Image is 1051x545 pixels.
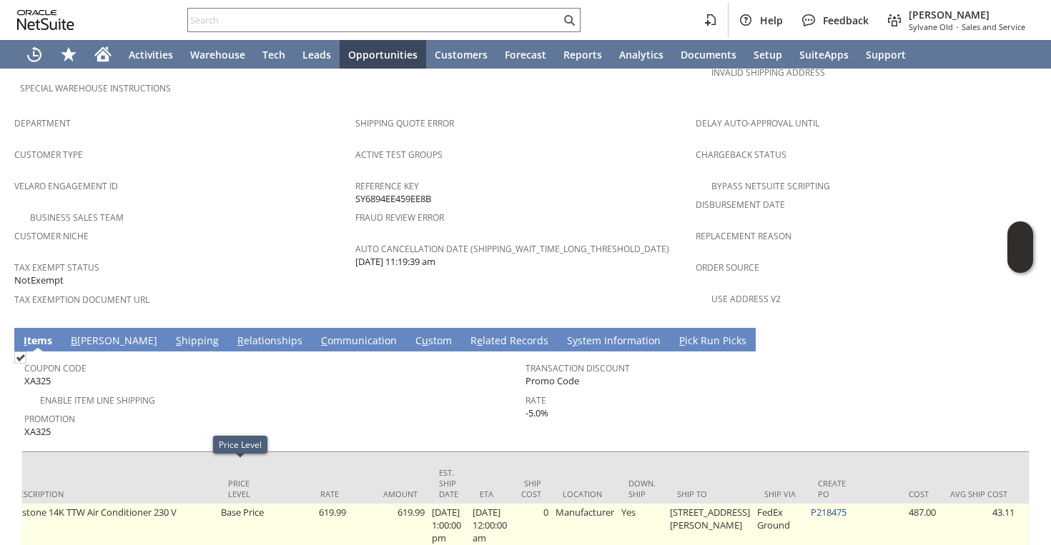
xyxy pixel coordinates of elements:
a: Home [86,40,120,69]
a: Special Warehouse Instructions [20,82,171,94]
div: Shortcuts [51,40,86,69]
a: Custom [412,334,455,349]
a: Auto Cancellation Date (shipping_wait_time_long_threshold_date) [355,243,669,255]
span: Setup [754,48,782,61]
a: Department [14,117,71,129]
span: Warehouse [190,48,245,61]
a: Order Source [696,261,759,274]
iframe: Click here to launch Oracle Guided Learning Help Panel [1007,221,1033,273]
a: Recent Records [17,40,51,69]
a: Shipping Quote Error [355,117,454,129]
span: B [71,334,77,347]
div: Rate [282,489,339,499]
div: Down. Ship [628,478,656,499]
a: Coupon Code [24,362,87,374]
a: Opportunities [340,40,426,69]
span: Promo Code [525,374,579,388]
span: Customers [435,48,488,61]
span: Analytics [619,48,663,61]
div: Location [563,489,607,499]
a: Business Sales Team [30,211,124,224]
span: Sales and Service [962,21,1025,32]
a: Customer Niche [14,230,89,242]
a: Tech [254,40,294,69]
a: Leads [294,40,340,69]
a: Setup [745,40,791,69]
a: Pick Run Picks [676,334,750,349]
span: Feedback [823,14,869,27]
div: Create PO [818,478,850,499]
a: Enable Item Line Shipping [40,394,155,406]
div: Cost [872,489,929,499]
div: Amount [360,489,418,499]
span: Activities [129,48,173,61]
span: Tech [262,48,285,61]
a: Tax Exempt Status [14,261,99,274]
span: R [237,334,244,347]
svg: Search [561,11,578,29]
a: Support [857,40,914,69]
a: Forecast [496,40,555,69]
a: Activities [120,40,182,69]
a: Analytics [611,40,672,69]
a: P218475 [811,506,847,519]
span: -5.0% [525,406,548,420]
span: Leads [302,48,331,61]
div: Ship To [677,489,743,499]
a: Use Address V2 [711,293,781,305]
svg: Recent Records [26,46,43,63]
span: Opportunities [348,48,418,61]
a: Customers [426,40,496,69]
span: XA325 [24,425,51,439]
div: Ship Cost [521,478,541,499]
span: u [422,334,428,347]
a: Tax Exemption Document URL [14,294,149,306]
span: e [477,334,483,347]
a: Communication [317,334,400,349]
span: NotExempt [14,274,64,287]
div: Price Level [228,478,260,499]
a: Active Test Groups [355,149,443,161]
input: Search [188,11,561,29]
div: Description [14,489,207,499]
a: Rate [525,394,546,406]
span: Documents [681,48,736,61]
a: Invalid Shipping Address [711,66,825,79]
a: Reports [555,40,611,69]
a: Transaction Discount [525,362,630,374]
span: I [24,334,27,347]
a: Bypass NetSuite Scripting [711,180,830,192]
span: C [321,334,327,347]
div: Ship Via [764,489,796,499]
span: SY6894EE459EE8B [355,192,431,206]
span: SuiteApps [799,48,849,61]
a: Warehouse [182,40,254,69]
a: Shipping [172,334,222,349]
span: - [956,21,959,32]
span: y [573,334,578,347]
img: Checked [14,351,26,364]
span: S [176,334,182,347]
a: Delay Auto-Approval Until [696,117,819,129]
a: Customer Type [14,149,83,161]
span: [PERSON_NAME] [909,8,1025,21]
a: Unrolled view on [1011,331,1028,348]
svg: Home [94,46,112,63]
svg: logo [17,10,74,30]
a: System Information [563,334,664,349]
div: Price Level [219,439,262,451]
a: Documents [672,40,745,69]
span: [DATE] 11:19:39 am [355,255,435,269]
a: B[PERSON_NAME] [67,334,161,349]
span: Reports [563,48,602,61]
span: XA325 [24,374,51,388]
a: Replacement reason [696,230,791,242]
a: Chargeback Status [696,149,786,161]
div: ETA [480,489,500,499]
div: Avg Ship Cost [950,489,1007,499]
span: Support [866,48,906,61]
span: Oracle Guided Learning Widget. To move around, please hold and drag [1007,248,1033,274]
span: Help [760,14,783,27]
span: Forecast [505,48,546,61]
a: Reference Key [355,180,419,192]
